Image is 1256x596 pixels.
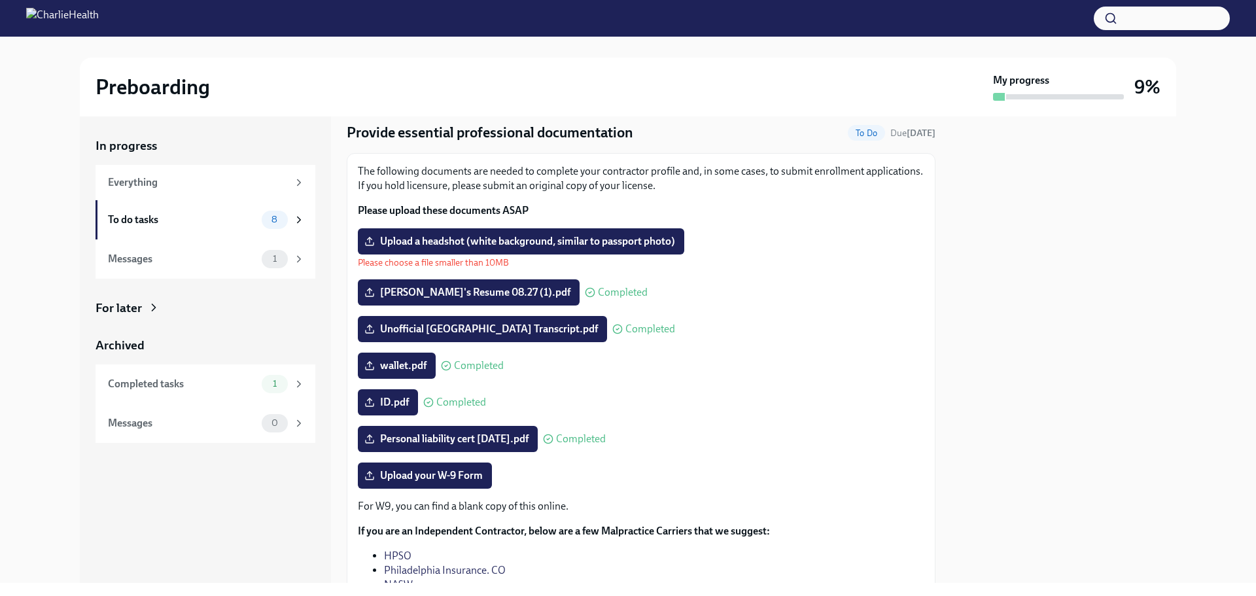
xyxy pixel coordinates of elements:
[108,416,256,430] div: Messages
[384,564,506,576] a: Philadelphia Insurance. CO
[96,74,210,100] h2: Preboarding
[848,128,885,138] span: To Do
[358,228,684,254] label: Upload a headshot (white background, similar to passport photo)
[264,215,285,224] span: 8
[1134,75,1160,99] h3: 9%
[993,73,1049,88] strong: My progress
[96,200,315,239] a: To do tasks8
[384,550,411,562] a: HPSO
[96,239,315,279] a: Messages1
[598,287,648,298] span: Completed
[108,213,256,227] div: To do tasks
[265,254,285,264] span: 1
[347,123,633,143] h4: Provide essential professional documentation
[358,164,924,193] p: The following documents are needed to complete your contractor profile and, in some cases, to sub...
[358,256,684,269] p: Please choose a file smaller than 10MB
[96,337,315,354] a: Archived
[96,300,315,317] a: For later
[26,8,99,29] img: CharlieHealth
[367,286,570,299] span: [PERSON_NAME]'s Resume 08.27 (1).pdf
[367,469,483,482] span: Upload your W-9 Form
[96,404,315,443] a: Messages0
[358,316,607,342] label: Unofficial [GEOGRAPHIC_DATA] Transcript.pdf
[358,463,492,489] label: Upload your W-9 Form
[358,426,538,452] label: Personal liability cert [DATE].pdf
[890,128,935,139] span: Due
[367,359,427,372] span: wallet.pdf
[96,364,315,404] a: Completed tasks1
[907,128,935,139] strong: [DATE]
[358,279,580,306] label: [PERSON_NAME]'s Resume 08.27 (1).pdf
[556,434,606,444] span: Completed
[454,360,504,371] span: Completed
[367,235,675,248] span: Upload a headshot (white background, similar to passport photo)
[108,377,256,391] div: Completed tasks
[96,137,315,154] a: In progress
[108,252,256,266] div: Messages
[436,397,486,408] span: Completed
[358,389,418,415] label: ID.pdf
[384,578,413,591] a: NASW
[367,323,598,336] span: Unofficial [GEOGRAPHIC_DATA] Transcript.pdf
[367,432,529,446] span: Personal liability cert [DATE].pdf
[264,418,286,428] span: 0
[265,379,285,389] span: 1
[108,175,288,190] div: Everything
[358,353,436,379] label: wallet.pdf
[367,396,409,409] span: ID.pdf
[96,165,315,200] a: Everything
[358,499,924,514] p: For W9, you can find a blank copy of this online.
[358,525,770,537] strong: If you are an Independent Contractor, below are a few Malpractice Carriers that we suggest:
[625,324,675,334] span: Completed
[890,127,935,139] span: October 1st, 2025 08:00
[358,204,529,217] strong: Please upload these documents ASAP
[96,300,142,317] div: For later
